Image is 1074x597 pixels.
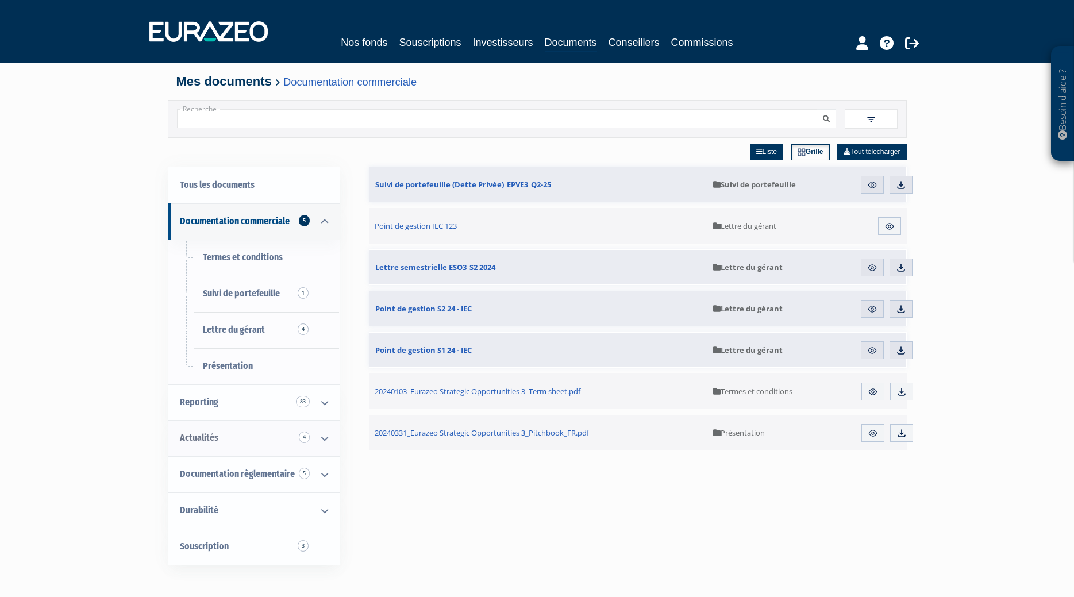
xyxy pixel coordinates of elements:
[375,386,580,396] span: 20240103_Eurazeo Strategic Opportunities 3_Term sheet.pdf
[896,180,906,190] img: download.svg
[868,428,878,438] img: eye.svg
[1056,52,1069,156] p: Besoin d'aide ?
[867,180,877,190] img: eye.svg
[375,221,457,231] span: Point de gestion IEC 123
[203,324,265,335] span: Lettre du gérant
[283,76,417,88] a: Documentation commerciale
[791,144,830,160] a: Grille
[168,240,340,276] a: Termes et conditions
[713,303,783,314] span: Lettre du gérant
[896,345,906,356] img: download.svg
[671,34,733,51] a: Commissions
[750,144,783,160] a: Liste
[296,396,310,407] span: 83
[168,167,340,203] a: Tous les documents
[837,144,906,160] a: Tout télécharger
[180,541,229,552] span: Souscription
[168,203,340,240] a: Documentation commerciale 5
[180,468,295,479] span: Documentation règlementaire
[866,114,876,125] img: filter.svg
[298,323,309,335] span: 4
[867,263,877,273] img: eye.svg
[868,387,878,397] img: eye.svg
[149,21,268,42] img: 1732889491-logotype_eurazeo_blanc_rvb.png
[168,492,340,529] a: Durabilité
[713,262,783,272] span: Lettre du gérant
[298,540,309,552] span: 3
[867,304,877,314] img: eye.svg
[867,345,877,356] img: eye.svg
[299,432,310,443] span: 4
[180,215,290,226] span: Documentation commerciale
[299,215,310,226] span: 5
[798,148,806,156] img: grid.svg
[369,415,708,450] a: 20240331_Eurazeo Strategic Opportunities 3_Pitchbook_FR.pdf
[180,504,218,515] span: Durabilité
[168,384,340,421] a: Reporting 83
[203,360,253,371] span: Présentation
[713,345,783,355] span: Lettre du gérant
[369,167,707,202] a: Suivi de portefeuille (Dette Privée)_EPVE3_Q2-25
[375,303,472,314] span: Point de gestion S2 24 - IEC
[168,276,340,312] a: Suivi de portefeuille1
[369,250,707,284] a: Lettre semestrielle ESO3_S2 2024
[713,221,776,231] span: Lettre du gérant
[369,373,708,409] a: 20240103_Eurazeo Strategic Opportunities 3_Term sheet.pdf
[168,529,340,565] a: Souscription3
[298,287,309,299] span: 1
[545,34,597,52] a: Documents
[713,386,792,396] span: Termes et conditions
[369,208,708,244] a: Point de gestion IEC 123
[180,396,218,407] span: Reporting
[177,109,817,128] input: Recherche
[375,262,495,272] span: Lettre semestrielle ESO3_S2 2024
[369,291,707,326] a: Point de gestion S2 24 - IEC
[369,333,707,367] a: Point de gestion S1 24 - IEC
[896,304,906,314] img: download.svg
[180,432,218,443] span: Actualités
[896,387,907,397] img: download.svg
[713,179,796,190] span: Suivi de portefeuille
[176,75,898,88] h4: Mes documents
[609,34,660,51] a: Conseillers
[203,252,283,263] span: Termes et conditions
[341,34,387,51] a: Nos fonds
[203,288,280,299] span: Suivi de portefeuille
[896,263,906,273] img: download.svg
[713,427,765,438] span: Présentation
[168,312,340,348] a: Lettre du gérant4
[399,34,461,51] a: Souscriptions
[168,348,340,384] a: Présentation
[375,345,472,355] span: Point de gestion S1 24 - IEC
[168,456,340,492] a: Documentation règlementaire 5
[375,427,589,438] span: 20240331_Eurazeo Strategic Opportunities 3_Pitchbook_FR.pdf
[472,34,533,51] a: Investisseurs
[299,468,310,479] span: 5
[896,428,907,438] img: download.svg
[168,420,340,456] a: Actualités 4
[884,221,895,232] img: eye.svg
[375,179,551,190] span: Suivi de portefeuille (Dette Privée)_EPVE3_Q2-25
